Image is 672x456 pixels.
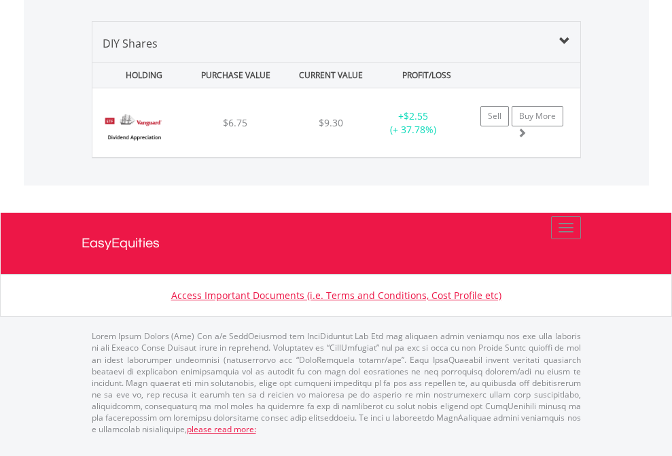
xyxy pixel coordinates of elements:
[187,423,256,435] a: please read more:
[103,36,158,51] span: DIY Shares
[404,109,428,122] span: $2.55
[371,109,456,137] div: + (+ 37.78%)
[480,106,509,126] a: Sell
[171,289,501,302] a: Access Important Documents (i.e. Terms and Conditions, Cost Profile etc)
[381,63,473,88] div: PROFIT/LOSS
[92,330,581,435] p: Lorem Ipsum Dolors (Ame) Con a/e SeddOeiusmod tem InciDiduntut Lab Etd mag aliquaen admin veniamq...
[223,116,247,129] span: $6.75
[82,213,591,274] a: EasyEquities
[94,63,186,88] div: HOLDING
[99,105,168,154] img: EQU.US.VIG.png
[285,63,377,88] div: CURRENT VALUE
[190,63,282,88] div: PURCHASE VALUE
[319,116,343,129] span: $9.30
[512,106,563,126] a: Buy More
